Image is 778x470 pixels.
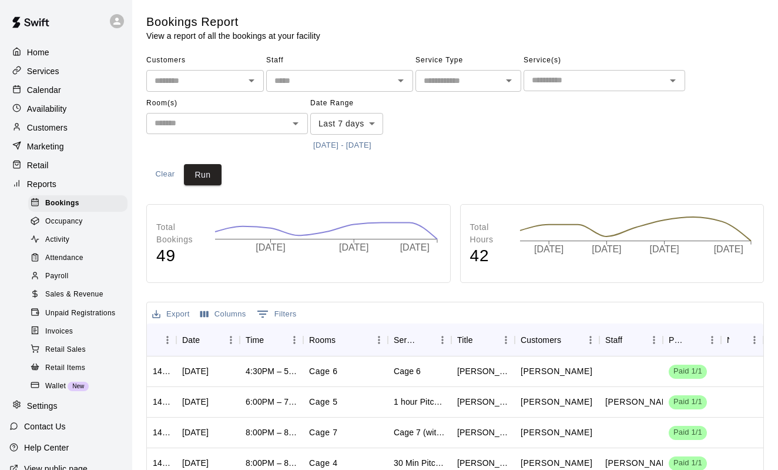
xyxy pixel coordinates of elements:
[721,324,763,356] div: Notes
[309,457,338,469] p: Cage 4
[45,381,66,392] span: Wallet
[28,249,132,268] a: Attendance
[473,332,489,348] button: Sort
[665,72,681,89] button: Open
[9,81,123,99] div: Calendar
[669,324,687,356] div: Payment
[184,164,222,186] button: Run
[457,457,509,469] div: Jaxon Isabell
[669,366,707,377] span: Paid 1/1
[246,426,297,438] div: 8:00PM – 8:30PM
[746,331,763,349] button: Menu
[27,65,59,77] p: Services
[153,332,169,348] button: Sort
[388,324,451,356] div: Service
[146,51,264,70] span: Customers
[146,14,320,30] h5: Bookings Report
[156,246,203,266] h4: 49
[28,360,128,376] div: Retail Items
[394,426,445,438] div: Cage 7 (with Pitching Machine)
[153,457,170,469] div: 1405572
[303,324,388,356] div: Rooms
[28,286,132,304] a: Sales & Revenue
[9,175,123,193] a: Reports
[9,100,123,118] a: Availability
[310,136,374,155] button: [DATE] - [DATE]
[309,396,338,408] p: Cage 5
[605,457,677,469] p: Reid Morgan
[149,305,193,324] button: Export
[457,426,509,438] div: Jaxon Isabell
[45,362,85,374] span: Retail Items
[669,458,707,469] span: Paid 1/1
[28,378,128,395] div: WalletNew
[45,252,83,264] span: Attendance
[28,194,132,212] a: Bookings
[28,304,132,322] a: Unpaid Registrations
[246,324,264,356] div: Time
[400,242,430,252] tspan: [DATE]
[28,268,128,285] div: Payroll
[45,198,79,209] span: Bookings
[146,94,308,113] span: Room(s)
[45,216,83,228] span: Occupancy
[599,324,663,356] div: Staff
[243,72,260,89] button: Open
[246,365,297,377] div: 4:30PM – 5:00PM
[582,331,599,349] button: Menu
[27,122,68,134] p: Customers
[729,332,746,348] button: Sort
[645,331,663,349] button: Menu
[28,377,132,395] a: WalletNew
[286,331,303,349] button: Menu
[28,359,132,377] a: Retail Items
[28,341,132,359] a: Retail Sales
[27,178,56,190] p: Reports
[470,221,508,246] p: Total Hours
[200,332,216,348] button: Sort
[28,212,132,231] a: Occupancy
[28,268,132,286] a: Payroll
[45,326,73,338] span: Invoices
[24,442,69,454] p: Help Center
[470,246,508,266] h4: 42
[310,94,413,113] span: Date Range
[176,324,240,356] div: Date
[182,396,209,408] div: Wed, Sep 10, 2025
[663,324,721,356] div: Payment
[415,51,521,70] span: Service Type
[339,242,368,252] tspan: [DATE]
[703,331,721,349] button: Menu
[28,214,128,230] div: Occupancy
[534,244,564,254] tspan: [DATE]
[45,271,68,282] span: Payroll
[451,324,515,356] div: Title
[9,62,123,80] div: Services
[264,332,280,348] button: Sort
[27,46,49,58] p: Home
[561,332,578,348] button: Sort
[336,332,352,348] button: Sort
[153,365,170,377] div: 1417144
[687,332,703,348] button: Sort
[457,365,509,377] div: Shelby Albus
[24,421,66,432] p: Contact Us
[266,51,413,70] span: Staff
[605,324,622,356] div: Staff
[45,344,86,356] span: Retail Sales
[393,72,409,89] button: Open
[9,397,123,415] a: Settings
[45,234,69,246] span: Activity
[222,331,240,349] button: Menu
[524,51,685,70] span: Service(s)
[434,331,451,349] button: Menu
[394,365,421,377] div: Cage 6
[27,159,49,171] p: Retail
[370,331,388,349] button: Menu
[146,30,320,42] p: View a report of all the bookings at your facility
[9,44,123,61] a: Home
[309,324,336,356] div: Rooms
